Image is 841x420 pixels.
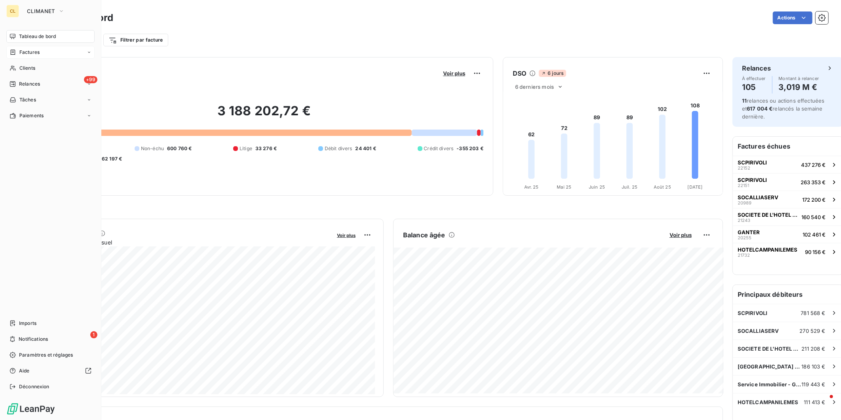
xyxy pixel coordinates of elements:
[19,49,40,56] span: Factures
[255,145,277,152] span: 33 276 €
[742,97,747,104] span: 11
[779,76,819,81] span: Montant à relancer
[803,231,826,238] span: 102 461 €
[622,184,637,190] tspan: Juil. 25
[19,383,49,390] span: Déconnexion
[738,328,779,334] span: SOCALLIASERV
[801,214,826,220] span: 160 540 €
[802,381,826,388] span: 119 443 €
[84,76,97,83] span: +99
[443,70,465,76] span: Voir plus
[667,231,694,239] button: Voir plus
[688,184,703,190] tspan: [DATE]
[424,145,454,152] span: Crédit divers
[738,218,750,223] span: 21243
[738,166,750,170] span: 22152
[6,5,19,17] div: CL
[738,381,802,388] span: Service Immobilier - Groupe La Maison
[738,212,798,218] span: SOCIETE DE L'HOTEL DU LAC
[805,249,826,255] span: 90 156 €
[738,194,778,200] span: SOCALLIASERV
[90,331,97,338] span: 1
[19,367,30,374] span: Aide
[802,197,826,203] span: 172 200 €
[742,63,771,73] h6: Relances
[19,336,48,343] span: Notifications
[738,235,752,240] span: 20255
[441,70,468,77] button: Voir plus
[670,232,692,238] span: Voir plus
[801,162,826,168] span: 437 276 €
[802,363,826,370] span: 186 103 €
[738,310,768,316] span: SCPIRIVOLI
[738,200,752,205] span: 20989
[19,33,56,40] span: Tableau de bord
[738,177,767,183] span: SCPIRIVOLI
[557,184,572,190] tspan: Mai 25
[738,399,799,405] span: HOTELCAMPANILEMES
[738,229,760,235] span: GANTER
[802,346,826,352] span: 211 208 €
[6,403,55,415] img: Logo LeanPay
[738,253,750,258] span: 21732
[19,65,35,72] span: Clients
[747,105,773,112] span: 617 004 €
[19,96,36,103] span: Tâches
[356,145,376,152] span: 24 401 €
[45,103,483,127] h2: 3 188 202,72 €
[654,184,671,190] tspan: Août 25
[167,145,192,152] span: 600 760 €
[779,81,819,94] h4: 3,019 M €
[19,351,73,359] span: Paramètres et réglages
[513,69,526,78] h6: DSO
[27,8,55,14] span: CLIMANET
[800,328,826,334] span: 270 529 €
[814,393,833,412] iframe: Intercom live chat
[19,80,40,88] span: Relances
[539,70,566,77] span: 6 jours
[19,320,36,327] span: Imports
[738,246,797,253] span: HOTELCAMPANILEMES
[99,155,122,162] span: -62 197 €
[141,145,164,152] span: Non-échu
[738,363,802,370] span: [GEOGRAPHIC_DATA] NORD INVEST HOTELS
[801,179,826,185] span: 263 353 €
[335,231,358,239] button: Voir plus
[19,112,44,119] span: Paiements
[337,233,356,238] span: Voir plus
[742,81,766,94] h4: 105
[6,365,95,377] a: Aide
[457,145,483,152] span: -355 203 €
[738,183,749,188] span: 22151
[801,310,826,316] span: 781 568 €
[742,97,825,120] span: relances ou actions effectuées et relancés la semaine dernière.
[515,84,554,90] span: 6 derniers mois
[240,145,252,152] span: Litige
[45,238,331,246] span: Chiffre d'affaires mensuel
[325,145,352,152] span: Débit divers
[742,76,766,81] span: À effectuer
[773,11,812,24] button: Actions
[738,159,767,166] span: SCPIRIVOLI
[738,346,802,352] span: SOCIETE DE L'HOTEL DU LAC
[103,34,168,46] button: Filtrer par facture
[589,184,605,190] tspan: Juin 25
[403,230,445,240] h6: Balance âgée
[524,184,539,190] tspan: Avr. 25
[804,399,826,405] span: 111 413 €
